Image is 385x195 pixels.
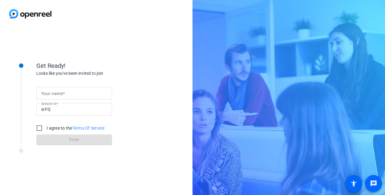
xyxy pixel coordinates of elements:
a: Terms Of Service [72,126,105,131]
mat-icon: message [370,180,377,187]
mat-label: Session ID [41,102,57,105]
div: Get Ready! [36,61,157,70]
mat-icon: accessibility [350,180,357,187]
mat-label: Your name [41,91,63,96]
div: Looks like you've been invited to join [36,70,157,77]
label: I agree to the [45,125,105,131]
